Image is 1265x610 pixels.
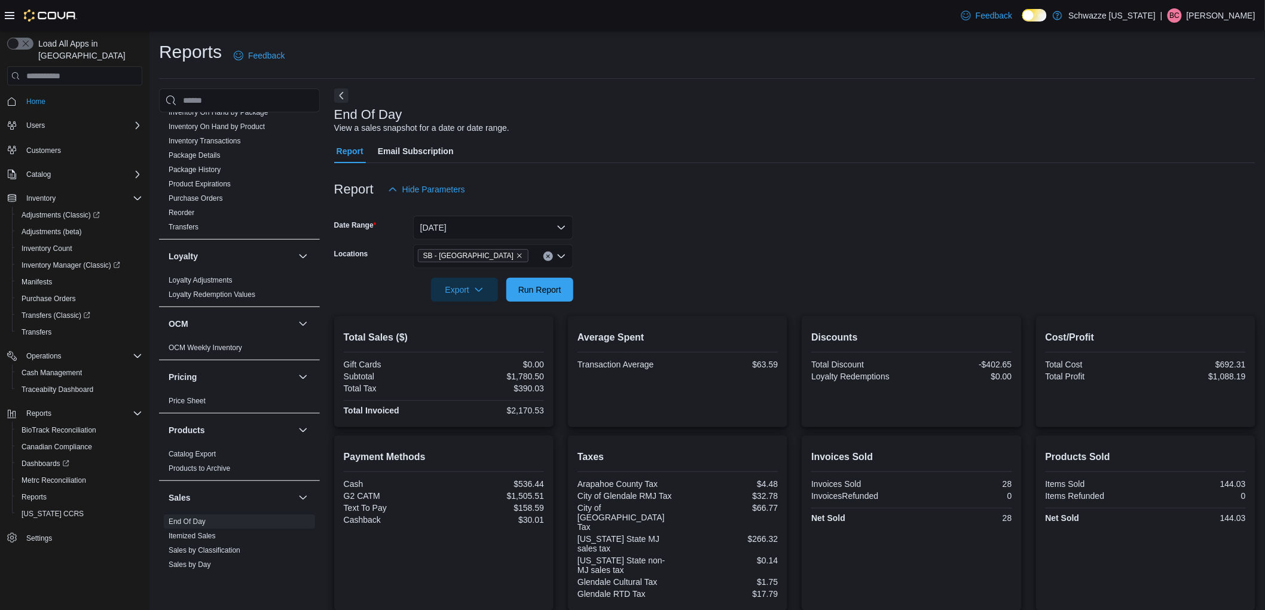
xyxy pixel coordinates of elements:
div: View a sales snapshot for a date or date range. [334,122,509,134]
span: Transfers (Classic) [17,308,142,323]
div: $32.78 [680,491,778,501]
button: Reports [12,489,147,505]
span: Transfers [17,325,142,339]
div: $4.48 [680,479,778,489]
h2: Payment Methods [344,450,544,464]
div: $1,780.50 [446,372,544,381]
h3: End Of Day [334,108,402,122]
h2: Invoices Sold [811,450,1012,464]
button: Customers [2,141,147,158]
a: Metrc Reconciliation [17,473,91,488]
span: Reports [17,490,142,504]
h2: Taxes [577,450,778,464]
a: OCM Weekly Inventory [169,344,242,352]
div: 28 [914,479,1012,489]
span: Itemized Sales [169,531,216,541]
span: Manifests [17,275,142,289]
h3: Pricing [169,371,197,383]
span: Inventory Transactions [169,136,241,146]
img: Cova [24,10,77,22]
button: Loyalty [296,249,310,263]
input: Dark Mode [1022,9,1047,22]
a: Transfers (Classic) [17,308,95,323]
span: Report [337,139,363,163]
div: City of Glendale RMJ Tax [577,491,676,501]
a: Loyalty Adjustments [169,276,233,284]
button: Run Report [506,278,573,302]
button: BioTrack Reconciliation [12,422,147,439]
div: $2,170.53 [446,406,544,415]
span: Purchase Orders [22,294,76,304]
a: Package Details [169,151,221,160]
div: $692.31 [1148,360,1246,369]
span: Catalog [22,167,142,182]
button: [DATE] [413,216,573,240]
a: Reports [17,490,51,504]
h3: Products [169,424,205,436]
div: Invoices Sold [811,479,909,489]
div: $266.32 [680,534,778,544]
a: Adjustments (Classic) [17,208,105,222]
a: Itemized Sales [169,532,216,540]
div: Inventory [159,62,320,239]
div: $66.77 [680,503,778,513]
span: Traceabilty Dashboard [17,382,142,397]
button: Clear input [543,252,553,261]
strong: Net Sold [1046,513,1080,523]
h3: OCM [169,318,188,330]
span: Inventory On Hand by Product [169,122,265,131]
button: Traceabilty Dashboard [12,381,147,398]
a: Products to Archive [169,464,230,473]
span: Loyalty Adjustments [169,275,233,285]
span: Package History [169,165,221,174]
h3: Sales [169,492,191,504]
a: Inventory Count [17,241,77,256]
span: End Of Day [169,517,206,526]
div: 0 [914,491,1012,501]
span: Hide Parameters [402,183,465,195]
div: $63.59 [680,360,778,369]
div: OCM [159,341,320,360]
a: End Of Day [169,517,206,526]
a: Price Sheet [169,397,206,405]
span: Reports [22,492,47,502]
a: Feedback [957,4,1017,27]
span: Canadian Compliance [22,442,92,452]
div: $1,088.19 [1148,372,1246,381]
h2: Cost/Profit [1046,330,1246,345]
span: Users [22,118,142,133]
div: Items Refunded [1046,491,1144,501]
div: Subtotal [344,372,442,381]
span: Catalog Export [169,449,216,459]
div: $30.01 [446,515,544,525]
span: Home [26,97,45,106]
button: Sales [296,491,310,505]
a: Cash Management [17,366,87,380]
button: Adjustments (beta) [12,223,147,240]
button: Export [431,278,498,302]
span: Transfers [22,327,51,337]
a: Inventory On Hand by Package [169,108,268,117]
span: Settings [22,531,142,545]
h2: Average Spent [577,330,778,345]
span: Metrc Reconciliation [22,476,86,485]
span: Customers [26,146,61,155]
span: Run Report [518,284,561,296]
span: Sales by Day [169,560,211,569]
div: $0.00 [446,360,544,369]
label: Date Range [334,220,377,230]
button: [US_STATE] CCRS [12,505,147,522]
span: Inventory [22,191,142,206]
div: Products [159,447,320,480]
a: Dashboards [17,456,74,471]
a: Transfers (Classic) [12,307,147,324]
span: Inventory Count [22,244,72,253]
span: Cash Management [22,368,82,378]
a: Purchase Orders [17,292,81,306]
a: Adjustments (Classic) [12,207,147,223]
a: Sales by Classification [169,546,240,554]
p: Schwazze [US_STATE] [1068,8,1156,23]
